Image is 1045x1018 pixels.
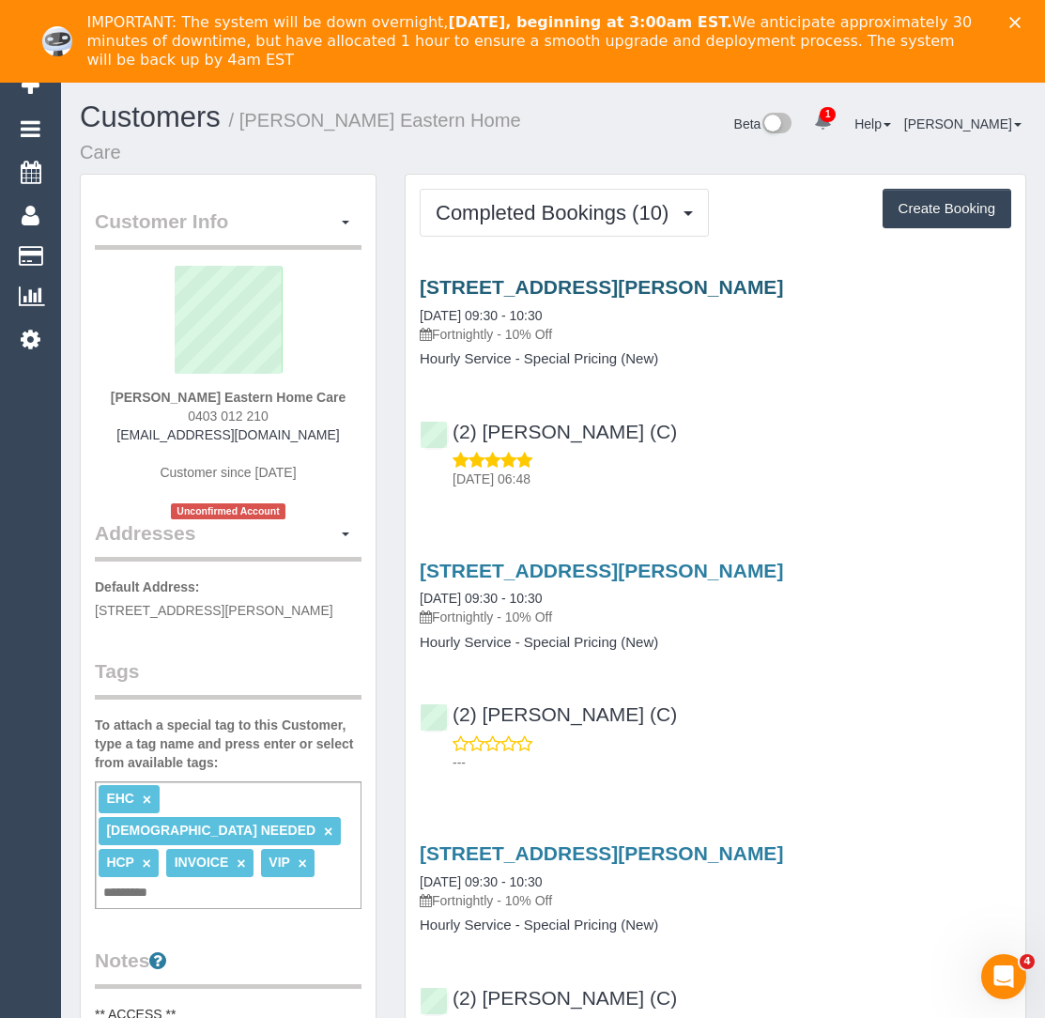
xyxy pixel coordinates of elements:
a: [DATE] 09:30 - 10:30 [420,874,542,889]
small: / [PERSON_NAME] Eastern Home Care [80,110,521,162]
span: VIP [269,855,289,870]
b: [DATE], beginning at 3:00am EST. [448,13,731,31]
label: To attach a special tag to this Customer, type a tag name and press enter or select from availabl... [95,716,361,772]
h4: Hourly Service - Special Pricing (New) [420,635,1011,651]
a: (2) [PERSON_NAME] (C) [420,703,677,725]
p: Fortnightly - 10% Off [420,325,1011,344]
a: × [143,856,151,871]
span: 1 [820,107,836,122]
p: --- [453,753,1011,772]
a: [STREET_ADDRESS][PERSON_NAME] [420,560,783,581]
a: [DATE] 09:30 - 10:30 [420,591,542,606]
legend: Notes [95,947,361,989]
a: [PERSON_NAME] [904,116,1022,131]
a: (2) [PERSON_NAME] (C) [420,987,677,1009]
a: (2) [PERSON_NAME] (C) [420,421,677,442]
a: [EMAIL_ADDRESS][DOMAIN_NAME] [116,427,339,442]
a: Help [854,116,891,131]
a: Beta [734,116,792,131]
a: 1 [805,101,841,143]
button: Completed Bookings (10) [420,189,709,237]
h4: Hourly Service - Special Pricing (New) [420,918,1011,933]
img: Profile image for Ellie [42,26,72,56]
span: 4 [1020,954,1035,969]
legend: Tags [95,657,361,700]
span: [STREET_ADDRESS][PERSON_NAME] [95,603,333,618]
span: INVOICE [175,855,229,870]
p: Fortnightly - 10% Off [420,608,1011,626]
span: [DEMOGRAPHIC_DATA] NEEDED [106,823,315,838]
a: Customers [80,100,221,133]
iframe: Intercom live chat [981,954,1026,999]
span: EHC [106,791,134,806]
img: New interface [761,113,791,137]
button: Create Booking [883,189,1011,228]
a: × [324,824,332,840]
a: [STREET_ADDRESS][PERSON_NAME] [420,842,783,864]
a: [STREET_ADDRESS][PERSON_NAME] [420,276,783,298]
p: Fortnightly - 10% Off [420,891,1011,910]
div: Close [1009,17,1028,28]
a: × [299,856,307,871]
a: × [237,856,245,871]
label: Default Address: [95,578,200,596]
legend: Customer Info [95,208,361,250]
span: Customer since [DATE] [160,465,296,480]
span: Completed Bookings (10) [436,201,678,224]
h4: Hourly Service - Special Pricing (New) [420,351,1011,367]
span: Unconfirmed Account [171,503,285,519]
span: 0403 012 210 [188,409,269,424]
a: × [143,792,151,808]
p: [DATE] 06:48 [453,470,1011,488]
strong: [PERSON_NAME] Eastern Home Care [111,390,346,405]
a: [DATE] 09:30 - 10:30 [420,308,542,323]
div: IMPORTANT: The system will be down overnight, We anticipate approximately 30 minutes of downtime,... [87,13,974,69]
span: HCP [106,855,133,870]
